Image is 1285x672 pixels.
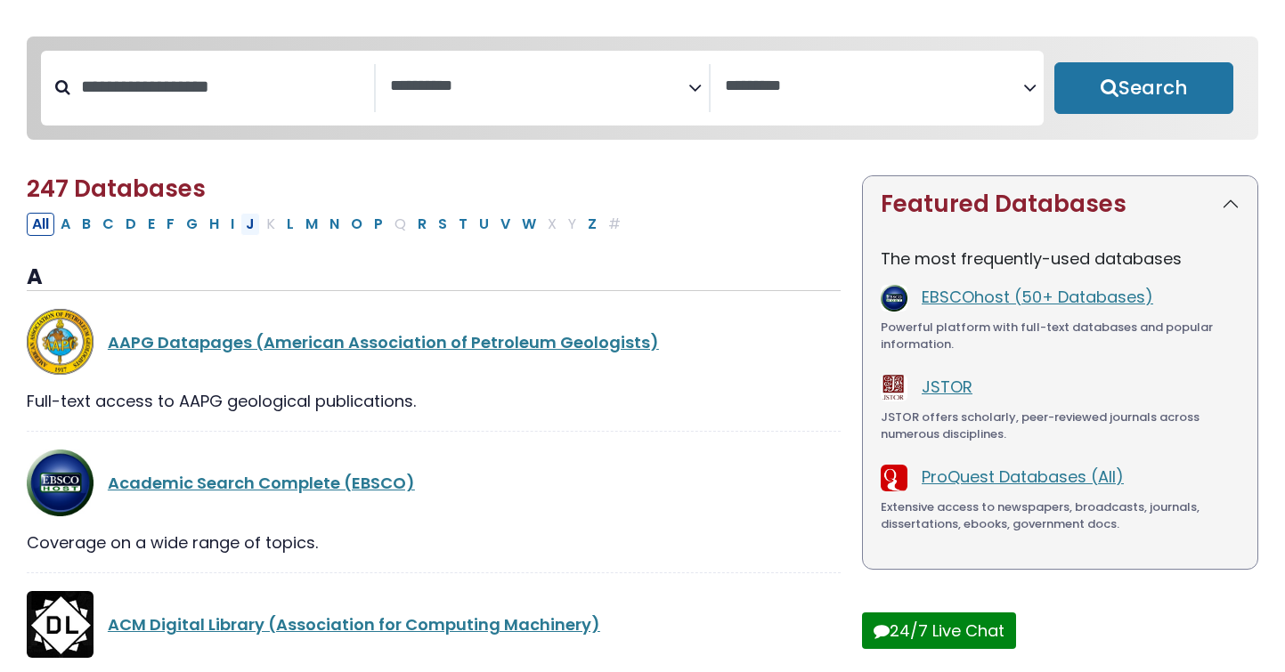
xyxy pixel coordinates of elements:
[412,213,432,236] button: Filter Results R
[27,173,206,205] span: 247 Databases
[108,613,600,636] a: ACM Digital Library (Association for Computing Machinery)
[453,213,473,236] button: Filter Results T
[108,472,415,494] a: Academic Search Complete (EBSCO)
[77,213,96,236] button: Filter Results B
[70,72,374,101] input: Search database by title or keyword
[881,319,1240,353] div: Powerful platform with full-text databases and popular information.
[225,213,240,236] button: Filter Results I
[108,331,659,353] a: AAPG Datapages (American Association of Petroleum Geologists)
[120,213,142,236] button: Filter Results D
[725,77,1023,96] textarea: Search
[922,286,1153,308] a: EBSCOhost (50+ Databases)
[474,213,494,236] button: Filter Results U
[922,466,1124,488] a: ProQuest Databases (All)
[881,247,1240,271] p: The most frequently-used databases
[881,498,1240,533] div: Extensive access to newspapers, broadcasts, journals, dissertations, ebooks, government docs.
[281,213,299,236] button: Filter Results L
[240,213,260,236] button: Filter Results J
[27,36,1258,140] nav: Search filters
[27,389,841,413] div: Full-text access to AAPG geological publications.
[433,213,452,236] button: Filter Results S
[55,213,76,236] button: Filter Results A
[27,212,628,234] div: Alpha-list to filter by first letter of database name
[181,213,203,236] button: Filter Results G
[27,264,841,291] h3: A
[516,213,541,236] button: Filter Results W
[881,409,1240,443] div: JSTOR offers scholarly, peer-reviewed journals across numerous disciplines.
[495,213,516,236] button: Filter Results V
[204,213,224,236] button: Filter Results H
[582,213,602,236] button: Filter Results Z
[161,213,180,236] button: Filter Results F
[390,77,688,96] textarea: Search
[346,213,368,236] button: Filter Results O
[862,612,1016,649] button: 24/7 Live Chat
[922,376,972,398] a: JSTOR
[369,213,388,236] button: Filter Results P
[27,530,841,555] div: Coverage on a wide range of topics.
[97,213,119,236] button: Filter Results C
[300,213,323,236] button: Filter Results M
[863,176,1257,232] button: Featured Databases
[324,213,345,236] button: Filter Results N
[142,213,160,236] button: Filter Results E
[27,213,54,236] button: All
[1054,62,1233,114] button: Submit for Search Results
